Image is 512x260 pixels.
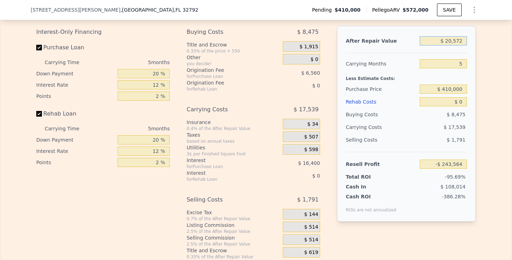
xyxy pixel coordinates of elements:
div: 3¢ per Finished Square Foot [187,151,280,157]
div: Interest Rate [36,146,115,157]
input: Rehab Loan [36,111,42,117]
button: Show Options [467,3,481,17]
span: $ 108,014 [441,184,466,190]
label: Purchase Loan [36,41,115,54]
div: Utilities [187,144,280,151]
span: $ 0 [312,83,320,88]
span: -95.69% [445,174,466,180]
div: Other [187,54,280,61]
div: 2.5% of the After Repair Value [187,241,280,247]
div: Points [36,157,115,168]
span: , FL 32792 [174,7,198,13]
span: $ 514 [304,237,318,243]
div: 5 months [93,57,170,68]
div: 5 months [93,123,170,134]
div: Origination Fee [187,79,265,86]
div: Insurance [187,119,280,126]
span: $ 507 [304,134,318,140]
div: Selling Commission [187,234,280,241]
div: Purchase Price [346,83,417,95]
span: -386.28% [442,194,466,199]
div: Points [36,91,115,102]
span: , [GEOGRAPHIC_DATA] [120,6,198,13]
div: ROIs are not annualized [346,200,397,213]
div: Interest Rate [36,79,115,91]
span: $ 514 [304,224,318,230]
span: $ 1,791 [297,193,319,206]
span: $ 34 [307,121,318,128]
span: $572,000 [402,7,429,13]
span: [STREET_ADDRESS][PERSON_NAME] [31,6,120,13]
span: $ 8,475 [297,26,319,38]
span: $ 598 [304,147,318,153]
span: $ 16,400 [298,160,320,166]
div: 0.33% of the price + 550 [187,48,280,54]
span: $ 17,539 [294,103,319,116]
div: 2.5% of the After Repair Value [187,229,280,234]
div: Interest [187,157,265,164]
div: for Purchase Loan [187,164,265,169]
span: $ 0 [312,173,320,179]
div: Title and Escrow [187,41,280,48]
div: Down Payment [36,134,115,146]
div: Rehab Costs [346,95,417,108]
div: Excise Tax [187,209,280,216]
span: $ 1,915 [299,44,318,50]
label: Rehab Loan [36,107,115,120]
div: Resell Profit [346,158,417,171]
button: SAVE [437,4,462,16]
span: $ 17,539 [444,124,466,130]
span: Pellego ARV [372,6,403,13]
div: Carrying Months [346,57,417,70]
div: Origination Fee [187,67,265,74]
div: Buying Costs [187,26,265,38]
span: $ 1,791 [447,137,466,143]
span: $ 8,475 [447,112,466,117]
div: 0.4% of the After Repair Value [187,126,280,131]
input: Purchase Loan [36,45,42,50]
div: Selling Costs [187,193,265,206]
div: Buying Costs [346,108,417,121]
span: $ 619 [304,249,318,256]
span: $ 6,560 [301,70,320,76]
span: $ 0 [311,56,318,63]
div: Listing Commission [187,222,280,229]
div: you decide! [187,61,280,67]
div: Down Payment [36,68,115,79]
div: Carrying Costs [187,103,265,116]
div: for Rehab Loan [187,177,265,182]
div: for Rehab Loan [187,86,265,92]
div: Cash ROI [346,193,397,200]
div: Total ROI [346,173,390,180]
div: Carrying Time [45,123,90,134]
div: Interest-Only Financing [36,26,170,38]
div: After Repair Value [346,35,417,47]
div: 0.33% of the After Repair Value [187,254,280,260]
div: Less Estimate Costs: [346,70,467,83]
span: Pending [312,6,335,13]
div: Cash In [346,183,390,190]
div: 0.7% of the After Repair Value [187,216,280,222]
span: $410,000 [335,6,361,13]
div: Title and Escrow [187,247,280,254]
div: Taxes [187,131,280,138]
div: Carrying Time [45,57,90,68]
div: for Purchase Loan [187,74,265,79]
div: based on annual taxes [187,138,280,144]
div: Selling Costs [346,134,417,146]
span: $ 144 [304,211,318,218]
div: Interest [187,169,265,177]
div: Carrying Costs [346,121,390,134]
